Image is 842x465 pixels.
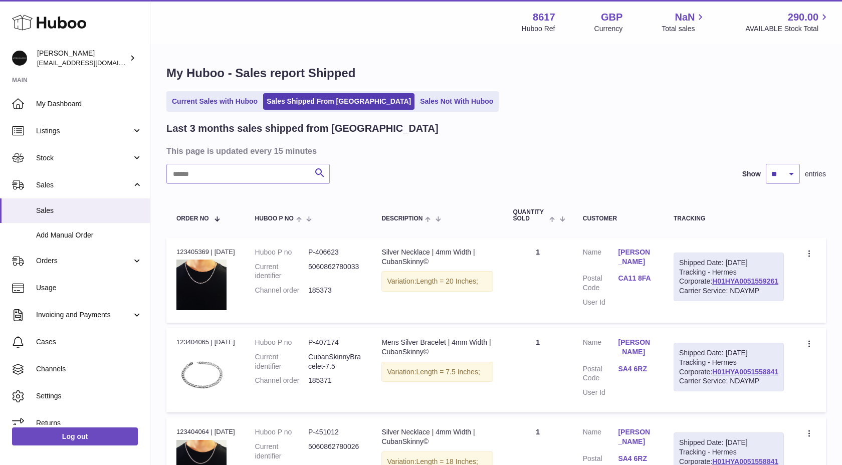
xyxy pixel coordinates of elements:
[255,376,308,385] dt: Channel order
[255,262,308,281] dt: Current identifier
[513,209,547,222] span: Quantity Sold
[255,215,294,222] span: Huboo P no
[381,215,423,222] span: Description
[381,362,493,382] div: Variation:
[308,338,361,347] dd: P-407174
[583,388,618,397] dt: User Id
[583,364,618,383] dt: Postal Code
[308,262,361,281] dd: 5060862780033
[675,11,695,24] span: NaN
[583,274,618,293] dt: Postal Code
[36,230,142,240] span: Add Manual Order
[36,256,132,266] span: Orders
[674,253,784,302] div: Tracking - Hermes Corporate:
[583,338,618,359] dt: Name
[166,122,439,135] h2: Last 3 months sales shipped from [GEOGRAPHIC_DATA]
[679,438,778,447] div: Shipped Date: [DATE]
[503,328,573,412] td: 1
[12,51,27,66] img: hello@alfredco.com
[679,376,778,386] div: Carrier Service: NDAYMP
[12,427,138,445] a: Log out
[308,427,361,437] dd: P-451012
[679,258,778,268] div: Shipped Date: [DATE]
[166,65,826,81] h1: My Huboo - Sales report Shipped
[255,352,308,371] dt: Current identifier
[618,248,654,267] a: [PERSON_NAME]
[594,24,623,34] div: Currency
[601,11,622,24] strong: GBP
[745,24,830,34] span: AVAILABLE Stock Total
[36,153,132,163] span: Stock
[416,93,497,110] a: Sales Not With Huboo
[255,248,308,257] dt: Huboo P no
[583,298,618,307] dt: User Id
[176,350,227,400] img: Curb-Bracelet-Slim.jpg
[674,343,784,392] div: Tracking - Hermes Corporate:
[503,238,573,323] td: 1
[745,11,830,34] a: 290.00 AVAILABLE Stock Total
[176,338,235,347] div: 123404065 | [DATE]
[662,11,706,34] a: NaN Total sales
[583,427,618,449] dt: Name
[168,93,261,110] a: Current Sales with Huboo
[36,337,142,347] span: Cases
[712,277,778,285] a: H01HYA0051559261
[679,348,778,358] div: Shipped Date: [DATE]
[308,248,361,257] dd: P-406623
[36,364,142,374] span: Channels
[618,274,654,283] a: CA11 8FA
[36,180,132,190] span: Sales
[416,368,480,376] span: Length = 7.5 Inches;
[263,93,414,110] a: Sales Shipped From [GEOGRAPHIC_DATA]
[618,454,654,463] a: SA4 6RZ
[583,215,654,222] div: Customer
[788,11,818,24] span: 290.00
[36,99,142,109] span: My Dashboard
[308,376,361,385] dd: 185371
[255,338,308,347] dt: Huboo P no
[583,248,618,269] dt: Name
[36,283,142,293] span: Usage
[255,427,308,437] dt: Huboo P no
[805,169,826,179] span: entries
[36,206,142,215] span: Sales
[618,364,654,374] a: SA4 6RZ
[36,391,142,401] span: Settings
[533,11,555,24] strong: 8617
[176,215,209,222] span: Order No
[308,442,361,461] dd: 5060862780026
[36,310,132,320] span: Invoicing and Payments
[618,427,654,446] a: [PERSON_NAME]
[662,24,706,34] span: Total sales
[176,427,235,436] div: 123404064 | [DATE]
[712,368,778,376] a: H01HYA0051558841
[679,286,778,296] div: Carrier Service: NDAYMP
[381,427,493,446] div: Silver Necklace | 4mm Width | CubanSkinny©
[255,286,308,295] dt: Channel order
[36,418,142,428] span: Returns
[522,24,555,34] div: Huboo Ref
[674,215,784,222] div: Tracking
[176,260,227,310] img: CubanSkinny-copy-scaled.jpg
[255,442,308,461] dt: Current identifier
[381,271,493,292] div: Variation:
[308,286,361,295] dd: 185373
[308,352,361,371] dd: CubanSkinnyBracelet-7.5
[37,59,147,67] span: [EMAIL_ADDRESS][DOMAIN_NAME]
[416,277,478,285] span: Length = 20 Inches;
[36,126,132,136] span: Listings
[381,338,493,357] div: Mens Silver Bracelet | 4mm Width | CubanSkinny©
[166,145,823,156] h3: This page is updated every 15 minutes
[176,248,235,257] div: 123405369 | [DATE]
[37,49,127,68] div: [PERSON_NAME]
[381,248,493,267] div: Silver Necklace | 4mm Width | CubanSkinny©
[618,338,654,357] a: [PERSON_NAME]
[742,169,761,179] label: Show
